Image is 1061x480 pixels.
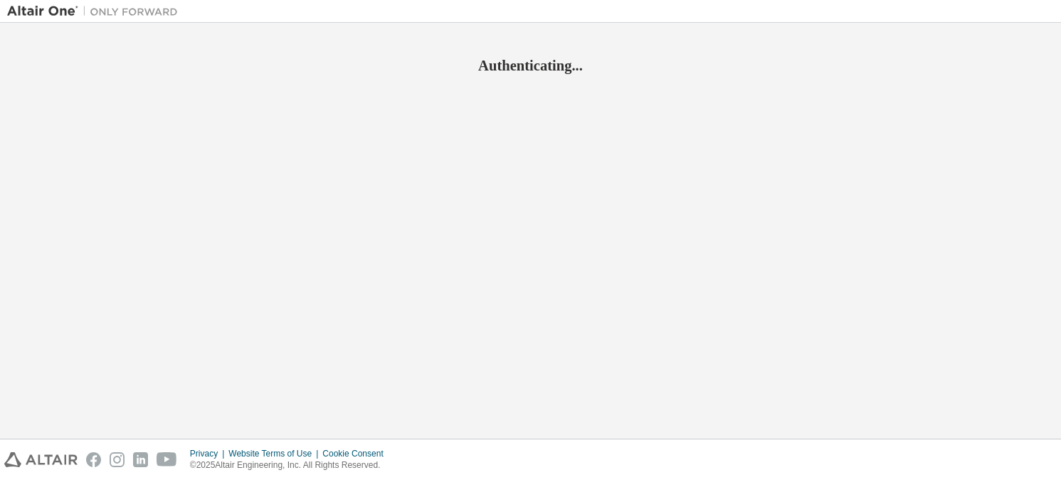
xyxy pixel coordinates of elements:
[322,448,391,459] div: Cookie Consent
[7,4,185,19] img: Altair One
[190,459,392,471] p: © 2025 Altair Engineering, Inc. All Rights Reserved.
[157,452,177,467] img: youtube.svg
[190,448,228,459] div: Privacy
[110,452,125,467] img: instagram.svg
[86,452,101,467] img: facebook.svg
[4,452,78,467] img: altair_logo.svg
[133,452,148,467] img: linkedin.svg
[228,448,322,459] div: Website Terms of Use
[7,56,1054,75] h2: Authenticating...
